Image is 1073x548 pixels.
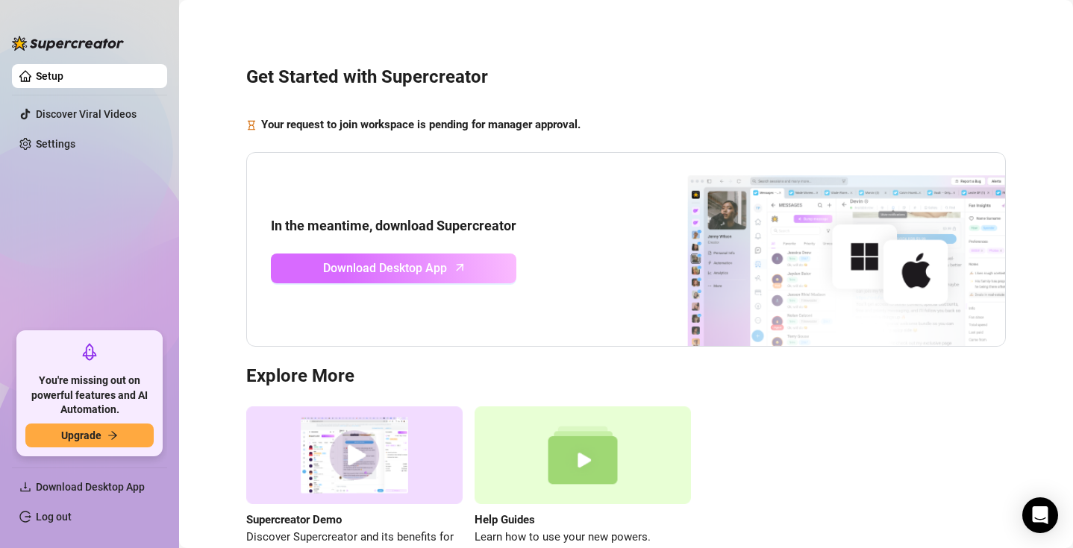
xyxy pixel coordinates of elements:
[271,218,516,233] strong: In the meantime, download Supercreator
[246,513,342,526] strong: Supercreator Demo
[36,481,145,493] span: Download Desktop App
[261,118,581,131] strong: Your request to join workspace is pending for manager approval.
[36,138,75,150] a: Settings
[19,481,31,493] span: download
[475,406,691,504] img: help guides
[36,108,137,120] a: Discover Viral Videos
[246,66,1006,89] h3: Get Started with Supercreator
[81,343,98,361] span: rocket
[475,513,535,526] strong: Help Guides
[36,511,72,523] a: Log out
[246,365,1006,388] h3: Explore More
[36,70,63,82] a: Setup
[475,529,691,547] span: Learn how to use your new powers.
[323,259,447,277] span: Download Desktop App
[271,253,516,283] a: Download Desktop Apparrow-up
[632,153,1005,347] img: download app
[451,259,469,276] span: arrow-up
[246,406,463,504] img: supercreator demo
[1022,497,1058,533] div: Open Intercom Messenger
[25,423,154,447] button: Upgradearrow-right
[107,430,118,441] span: arrow-right
[25,374,154,418] span: You're missing out on powerful features and AI Automation.
[246,116,257,134] span: hourglass
[61,429,101,441] span: Upgrade
[12,36,124,51] img: logo-BBDzfeDw.svg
